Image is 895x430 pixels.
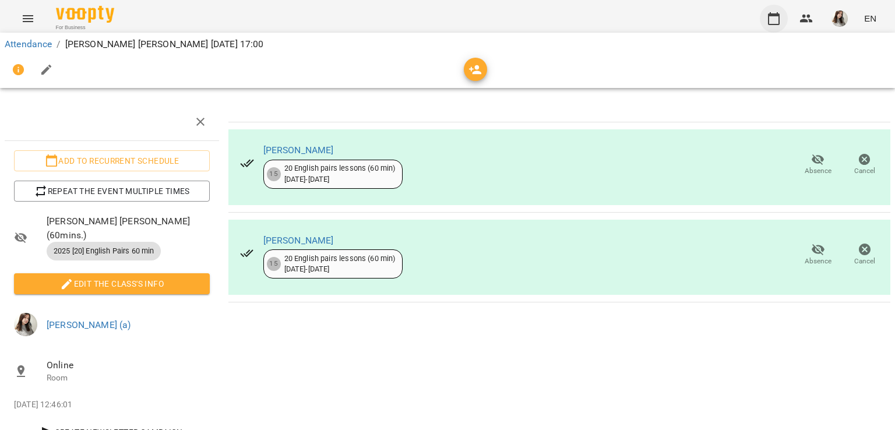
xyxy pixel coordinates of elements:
[5,38,52,50] a: Attendance
[263,144,334,156] a: [PERSON_NAME]
[47,246,161,256] span: 2025 [20] English Pairs 60 min
[267,167,281,181] div: 15
[23,184,200,198] span: Repeat the event multiple times
[47,372,210,384] p: Room
[47,319,131,330] a: [PERSON_NAME] (а)
[831,10,848,27] img: ee130890d6c2c5d4c40c4cda6b63149c.jpg
[859,8,881,29] button: EN
[854,166,875,176] span: Cancel
[14,181,210,202] button: Repeat the event multiple times
[14,5,42,33] button: Menu
[841,238,888,271] button: Cancel
[267,257,281,271] div: 15
[805,256,831,266] span: Absence
[795,149,841,181] button: Absence
[23,277,200,291] span: Edit the class's Info
[14,399,210,411] p: [DATE] 12:46:01
[841,149,888,181] button: Cancel
[23,154,200,168] span: Add to recurrent schedule
[56,24,114,31] span: For Business
[56,6,114,23] img: Voopty Logo
[284,253,396,275] div: 20 English pairs lessons (60 min) [DATE] - [DATE]
[14,150,210,171] button: Add to recurrent schedule
[14,273,210,294] button: Edit the class's Info
[284,163,396,185] div: 20 English pairs lessons (60 min) [DATE] - [DATE]
[47,214,210,242] span: [PERSON_NAME] [PERSON_NAME] ( 60 mins. )
[5,37,890,51] nav: breadcrumb
[854,256,875,266] span: Cancel
[57,37,60,51] li: /
[805,166,831,176] span: Absence
[14,313,37,336] img: ee130890d6c2c5d4c40c4cda6b63149c.jpg
[263,235,334,246] a: [PERSON_NAME]
[864,12,876,24] span: EN
[47,358,210,372] span: Online
[65,37,264,51] p: [PERSON_NAME] [PERSON_NAME] [DATE] 17:00
[795,238,841,271] button: Absence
